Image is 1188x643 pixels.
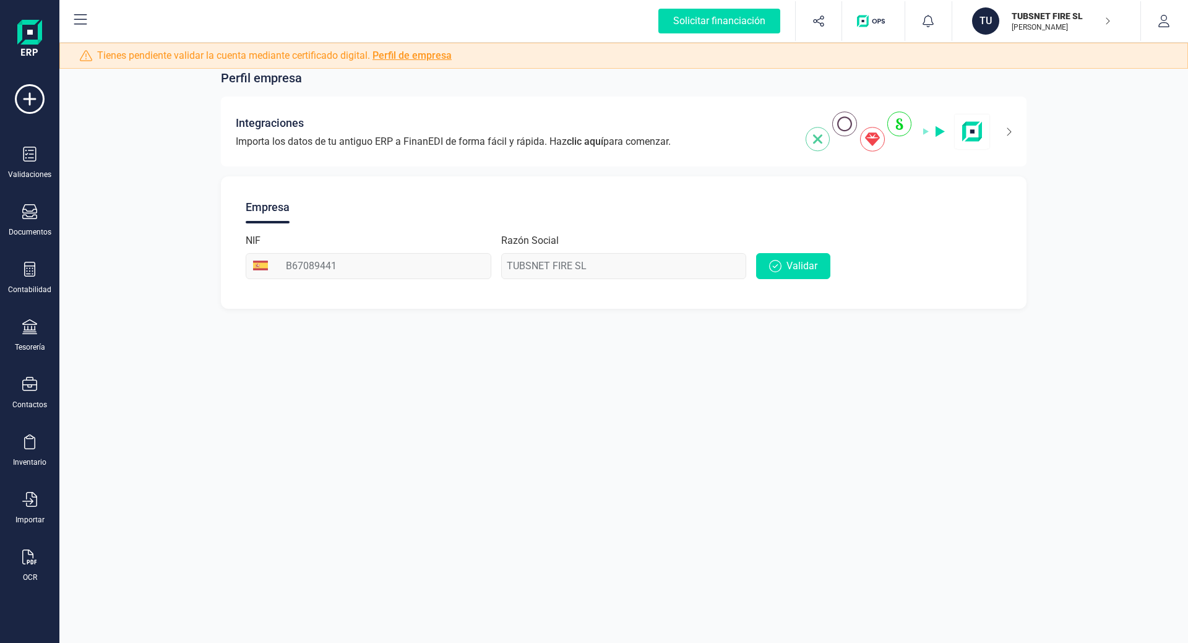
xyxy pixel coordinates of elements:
[15,342,45,352] div: Tesorería
[972,7,999,35] div: TU
[8,170,51,179] div: Validaciones
[786,259,817,274] span: Validar
[236,114,304,132] span: Integraciones
[567,136,603,147] span: clic aquí
[15,515,45,525] div: Importar
[850,1,897,41] button: Logo de OPS
[9,227,51,237] div: Documentos
[1012,22,1111,32] p: [PERSON_NAME]
[12,400,47,410] div: Contactos
[97,48,452,63] span: Tienes pendiente validar la cuenta mediante certificado digital.
[17,20,42,59] img: Logo Finanedi
[246,233,260,248] label: NIF
[658,9,780,33] div: Solicitar financiación
[236,134,671,149] span: Importa los datos de tu antiguo ERP a FinanEDI de forma fácil y rápida. Haz para comenzar.
[8,285,51,295] div: Contabilidad
[23,572,37,582] div: OCR
[13,457,46,467] div: Inventario
[756,253,830,279] button: Validar
[967,1,1126,41] button: TUTUBSNET FIRE SL[PERSON_NAME]
[246,191,290,223] div: Empresa
[221,69,302,87] span: Perfil empresa
[1012,10,1111,22] p: TUBSNET FIRE SL
[857,15,890,27] img: Logo de OPS
[806,111,991,152] img: integrations-img
[643,1,795,41] button: Solicitar financiación
[372,50,452,61] a: Perfil de empresa
[501,233,559,248] label: Razón Social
